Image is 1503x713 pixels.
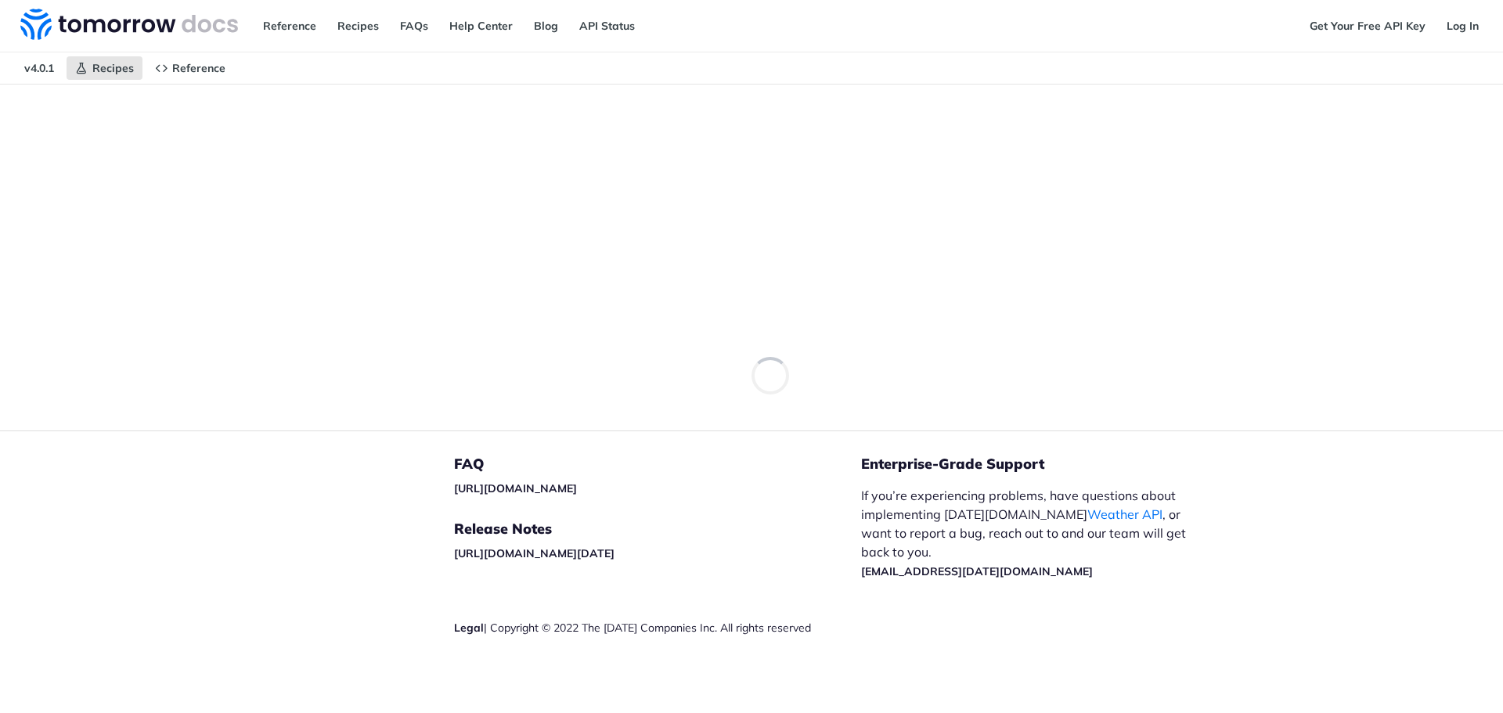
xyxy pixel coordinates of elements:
[329,14,387,38] a: Recipes
[861,455,1227,474] h5: Enterprise-Grade Support
[1087,506,1162,522] a: Weather API
[454,621,484,635] a: Legal
[92,61,134,75] span: Recipes
[441,14,521,38] a: Help Center
[454,546,615,560] a: [URL][DOMAIN_NAME][DATE]
[525,14,567,38] a: Blog
[391,14,437,38] a: FAQs
[571,14,643,38] a: API Status
[20,9,238,40] img: Tomorrow.io Weather API Docs
[1438,14,1487,38] a: Log In
[454,455,861,474] h5: FAQ
[861,486,1202,580] p: If you’re experiencing problems, have questions about implementing [DATE][DOMAIN_NAME] , or want ...
[1301,14,1434,38] a: Get Your Free API Key
[454,520,861,538] h5: Release Notes
[67,56,142,80] a: Recipes
[454,620,861,636] div: | Copyright © 2022 The [DATE] Companies Inc. All rights reserved
[254,14,325,38] a: Reference
[454,481,577,495] a: [URL][DOMAIN_NAME]
[861,564,1093,578] a: [EMAIL_ADDRESS][DATE][DOMAIN_NAME]
[146,56,234,80] a: Reference
[16,56,63,80] span: v4.0.1
[172,61,225,75] span: Reference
